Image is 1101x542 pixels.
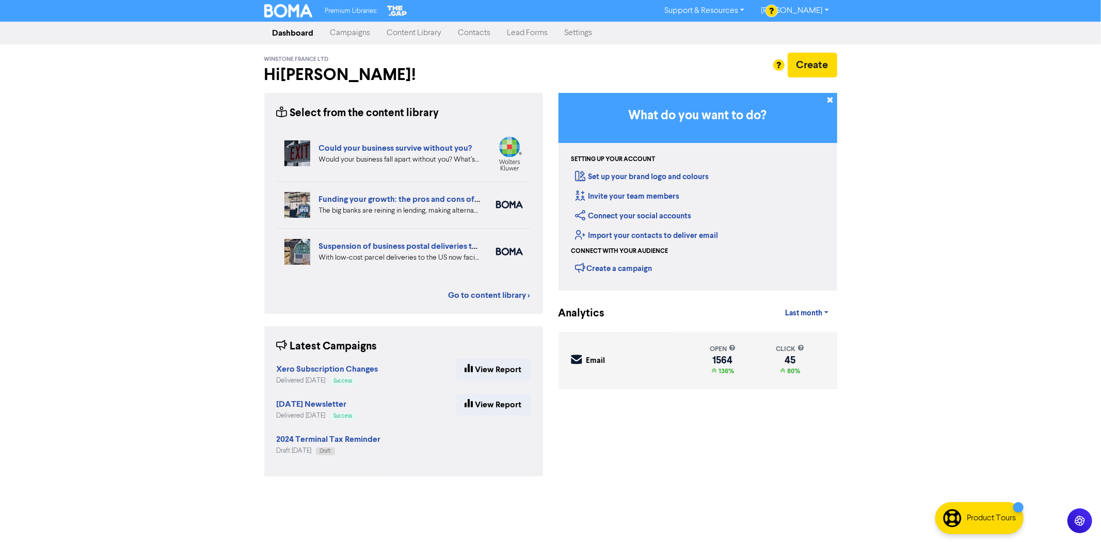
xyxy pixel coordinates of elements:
[785,309,822,318] span: Last month
[496,136,523,171] img: wolterskluwer
[785,367,800,375] span: 80%
[1049,492,1101,542] iframe: Chat Widget
[776,344,804,354] div: click
[277,365,378,374] a: Xero Subscription Changes
[277,411,357,421] div: Delivered [DATE]
[277,339,377,355] div: Latest Campaigns
[449,289,531,301] a: Go to content library >
[496,201,523,209] img: boma
[277,434,381,444] strong: 2024 Terminal Tax Reminder
[334,413,353,419] span: Success
[319,143,472,153] a: Could your business survive without you?
[277,399,347,409] strong: [DATE] Newsletter
[277,436,381,444] a: 2024 Terminal Tax Reminder
[325,8,377,14] span: Premium Libraries:
[319,252,481,263] div: With low-cost parcel deliveries to the US now facing tariffs, many international postal services ...
[710,344,736,354] div: open
[788,53,837,77] button: Create
[277,401,347,409] a: [DATE] Newsletter
[559,93,837,291] div: Getting Started in BOMA
[320,449,331,454] span: Draft
[264,4,313,18] img: BOMA Logo
[496,248,523,256] img: boma
[777,303,837,324] a: Last month
[319,154,481,165] div: Would your business fall apart without you? What’s your Plan B in case of accident, illness, or j...
[576,192,680,201] a: Invite your team members
[379,23,450,43] a: Content Library
[277,105,439,121] div: Select from the content library
[574,108,822,123] h3: What do you want to do?
[450,23,499,43] a: Contacts
[710,356,736,364] div: 1564
[571,247,668,256] div: Connect with your audience
[277,364,378,374] strong: Xero Subscription Changes
[386,4,408,18] img: The Gap
[277,376,378,386] div: Delivered [DATE]
[559,306,592,322] div: Analytics
[334,378,353,384] span: Success
[576,172,709,182] a: Set up your brand logo and colours
[576,211,692,221] a: Connect your social accounts
[456,394,531,416] a: View Report
[277,446,381,456] div: Draft [DATE]
[716,367,734,375] span: 136%
[456,359,531,380] a: View Report
[322,23,379,43] a: Campaigns
[656,3,753,19] a: Support & Resources
[571,155,656,164] div: Setting up your account
[264,65,543,85] h2: Hi [PERSON_NAME] !
[319,194,546,204] a: Funding your growth: the pros and cons of alternative lenders
[776,356,804,364] div: 45
[264,23,322,43] a: Dashboard
[576,231,719,241] a: Import your contacts to deliver email
[586,355,605,367] div: Email
[264,56,329,63] span: Winstone France Ltd
[576,260,652,276] div: Create a campaign
[753,3,837,19] a: [PERSON_NAME]
[556,23,601,43] a: Settings
[499,23,556,43] a: Lead Forms
[319,205,481,216] div: The big banks are reining in lending, making alternative, non-bank lenders an attractive proposit...
[319,241,682,251] a: Suspension of business postal deliveries to the [GEOGRAPHIC_DATA]: what options do you have?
